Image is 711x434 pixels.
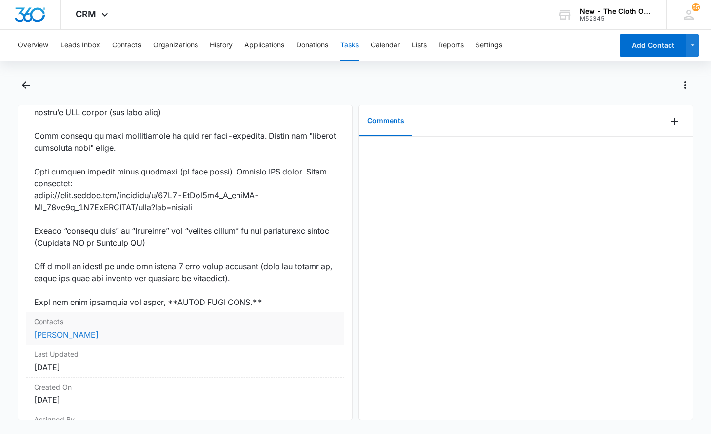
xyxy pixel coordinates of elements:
[692,3,700,11] span: 55
[210,30,233,61] button: History
[34,382,336,392] dt: Created On
[34,316,336,327] dt: Contacts
[18,77,33,93] button: Back
[371,30,400,61] button: Calendar
[412,30,427,61] button: Lists
[34,361,336,373] dd: [DATE]
[26,378,344,410] div: Created On[DATE]
[76,9,96,19] span: CRM
[667,113,683,129] button: Add Comment
[34,349,336,359] dt: Last Updated
[580,15,652,22] div: account id
[60,30,100,61] button: Leads Inbox
[677,77,693,93] button: Actions
[620,34,686,57] button: Add Contact
[244,30,284,61] button: Applications
[580,7,652,15] div: account name
[475,30,502,61] button: Settings
[359,106,412,136] button: Comments
[340,30,359,61] button: Tasks
[296,30,328,61] button: Donations
[112,30,141,61] button: Contacts
[34,394,336,406] dd: [DATE]
[34,414,336,425] dt: Assigned By
[34,330,99,340] a: [PERSON_NAME]
[438,30,464,61] button: Reports
[153,30,198,61] button: Organizations
[26,312,344,345] div: Contacts[PERSON_NAME]
[18,30,48,61] button: Overview
[692,3,700,11] div: notifications count
[26,345,344,378] div: Last Updated[DATE]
